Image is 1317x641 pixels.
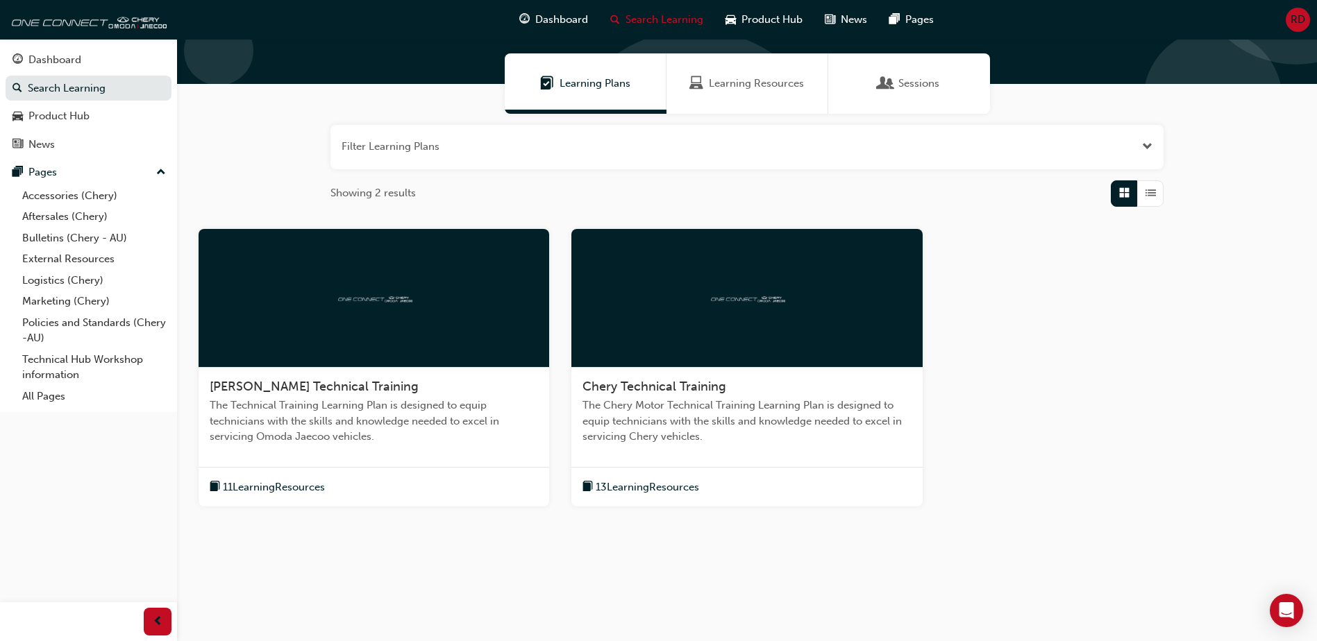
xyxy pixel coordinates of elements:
span: RD [1291,12,1305,28]
a: oneconnect[PERSON_NAME] Technical TrainingThe Technical Training Learning Plan is designed to equ... [199,229,549,507]
a: car-iconProduct Hub [714,6,814,34]
span: Sessions [879,76,893,92]
span: guage-icon [519,11,530,28]
span: Product Hub [741,12,803,28]
button: Open the filter [1142,139,1152,155]
span: news-icon [825,11,835,28]
span: News [841,12,867,28]
a: Technical Hub Workshop information [17,349,171,386]
a: News [6,132,171,157]
div: Open Intercom Messenger [1270,594,1303,627]
span: List [1146,185,1156,201]
span: Search Learning [626,12,703,28]
span: [PERSON_NAME] Technical Training [210,379,419,394]
a: Aftersales (Chery) [17,206,171,228]
span: 13 Learning Resources [596,479,699,495]
span: book-icon [210,479,220,496]
a: Marketing (Chery) [17,291,171,312]
button: book-icon11LearningResources [210,479,325,496]
span: prev-icon [153,613,163,631]
span: Learning Resources [709,76,804,92]
span: Showing 2 results [330,185,416,201]
span: Dashboard [535,12,588,28]
a: Bulletins (Chery - AU) [17,228,171,249]
span: up-icon [156,164,166,182]
span: The Chery Motor Technical Training Learning Plan is designed to equip technicians with the skills... [582,398,911,445]
a: Search Learning [6,76,171,101]
a: Policies and Standards (Chery -AU) [17,312,171,349]
span: Learning Plans [560,76,630,92]
span: car-icon [725,11,736,28]
span: Learning Resources [689,76,703,92]
span: news-icon [12,139,23,151]
a: search-iconSearch Learning [599,6,714,34]
span: pages-icon [12,166,23,179]
span: Chery Technical Training [582,379,726,394]
img: oneconnect [336,291,412,304]
button: DashboardSearch LearningProduct HubNews [6,44,171,160]
a: Product Hub [6,103,171,129]
span: car-icon [12,110,23,123]
span: Grid [1119,185,1130,201]
button: Pages [6,160,171,185]
a: SessionsSessions [828,53,990,114]
a: Learning PlansLearning Plans [505,53,666,114]
button: book-icon13LearningResources [582,479,699,496]
span: search-icon [610,11,620,28]
span: 11 Learning Resources [223,479,325,495]
a: Learning ResourcesLearning Resources [666,53,828,114]
a: guage-iconDashboard [508,6,599,34]
span: The Technical Training Learning Plan is designed to equip technicians with the skills and knowled... [210,398,538,445]
img: oneconnect [709,291,785,304]
a: Logistics (Chery) [17,270,171,291]
a: Dashboard [6,47,171,73]
span: pages-icon [889,11,900,28]
a: Accessories (Chery) [17,185,171,207]
a: External Resources [17,248,171,270]
span: guage-icon [12,54,23,67]
a: pages-iconPages [878,6,945,34]
div: Product Hub [28,108,90,124]
span: book-icon [582,479,593,496]
button: RD [1286,8,1310,32]
a: All Pages [17,386,171,407]
span: Sessions [898,76,939,92]
a: oneconnectChery Technical TrainingThe Chery Motor Technical Training Learning Plan is designed to... [571,229,922,507]
span: search-icon [12,83,22,95]
div: News [28,137,55,153]
span: Pages [905,12,934,28]
img: oneconnect [7,6,167,33]
a: news-iconNews [814,6,878,34]
span: Learning Plans [540,76,554,92]
div: Pages [28,164,57,180]
div: Dashboard [28,52,81,68]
